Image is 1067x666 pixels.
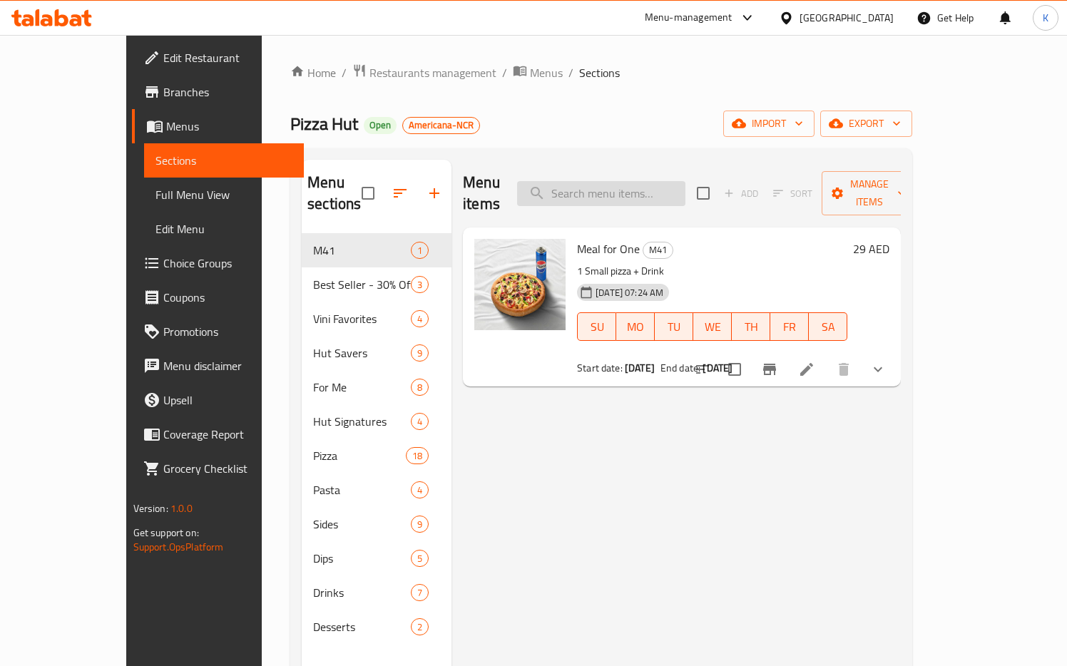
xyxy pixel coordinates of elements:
[155,220,293,237] span: Edit Menu
[132,109,305,143] a: Menus
[832,115,901,133] span: export
[643,242,673,259] div: M41
[302,473,451,507] div: Pasta4
[170,499,193,518] span: 1.0.0
[144,178,305,212] a: Full Menu View
[403,119,479,131] span: Americana-NCR
[383,176,417,210] span: Sort sections
[364,117,397,134] div: Open
[407,449,428,463] span: 18
[833,175,906,211] span: Manage items
[412,620,428,634] span: 2
[770,312,809,341] button: FR
[411,310,429,327] div: items
[132,280,305,314] a: Coupons
[645,9,732,26] div: Menu-management
[290,108,358,140] span: Pizza Hut
[764,183,822,205] span: Select section first
[313,242,411,259] div: M41
[411,344,429,362] div: items
[302,575,451,610] div: Drinks7
[369,64,496,81] span: Restaurants management
[352,63,496,82] a: Restaurants management
[869,361,887,378] svg: Show Choices
[590,286,669,299] span: [DATE] 07:24 AM
[411,413,429,430] div: items
[809,312,847,341] button: SA
[412,586,428,600] span: 7
[302,336,451,370] div: Hut Savers9
[568,64,573,81] li: /
[660,359,700,377] span: End date:
[132,75,305,109] a: Branches
[412,244,428,257] span: 1
[861,352,895,386] button: show more
[313,310,411,327] span: Vini Favorites
[411,481,429,498] div: items
[577,312,616,341] button: SU
[166,118,293,135] span: Menus
[776,317,803,337] span: FR
[290,63,912,82] nav: breadcrumb
[411,516,429,533] div: items
[688,178,718,208] span: Select section
[302,541,451,575] div: Dips5
[732,312,770,341] button: TH
[827,352,861,386] button: delete
[313,584,411,601] span: Drinks
[800,10,894,26] div: [GEOGRAPHIC_DATA]
[463,172,500,215] h2: Menu items
[132,349,305,383] a: Menu disclaimer
[302,439,451,473] div: Pizza18
[583,317,611,337] span: SU
[622,317,649,337] span: MO
[798,361,815,378] a: Edit menu item
[502,64,507,81] li: /
[313,516,411,533] span: Sides
[577,238,640,260] span: Meal for One
[353,178,383,208] span: Select all sections
[411,618,429,635] div: items
[718,183,764,205] span: Add item
[820,111,912,137] button: export
[132,41,305,75] a: Edit Restaurant
[144,212,305,246] a: Edit Menu
[412,518,428,531] span: 9
[406,447,429,464] div: items
[853,239,889,259] h6: 29 AED
[685,352,720,386] button: sort-choices
[625,359,655,377] b: [DATE]
[133,523,199,542] span: Get support on:
[313,618,411,635] div: Desserts
[302,370,451,404] div: For Me8
[577,262,847,280] p: 1 Small pizza + Drink
[144,143,305,178] a: Sections
[364,119,397,131] span: Open
[302,227,451,650] nav: Menu sections
[412,483,428,497] span: 4
[411,379,429,396] div: items
[577,359,623,377] span: Start date:
[163,49,293,66] span: Edit Restaurant
[132,417,305,451] a: Coverage Report
[752,352,787,386] button: Branch-specific-item
[313,413,411,430] span: Hut Signatures
[655,312,693,341] button: TU
[720,354,750,384] span: Select to update
[313,447,406,464] div: Pizza
[313,276,411,293] span: Best Seller - 30% Off
[132,314,305,349] a: Promotions
[163,323,293,340] span: Promotions
[313,344,411,362] span: Hut Savers
[313,481,411,498] span: Pasta
[342,64,347,81] li: /
[517,181,685,206] input: search
[313,550,411,567] span: Dips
